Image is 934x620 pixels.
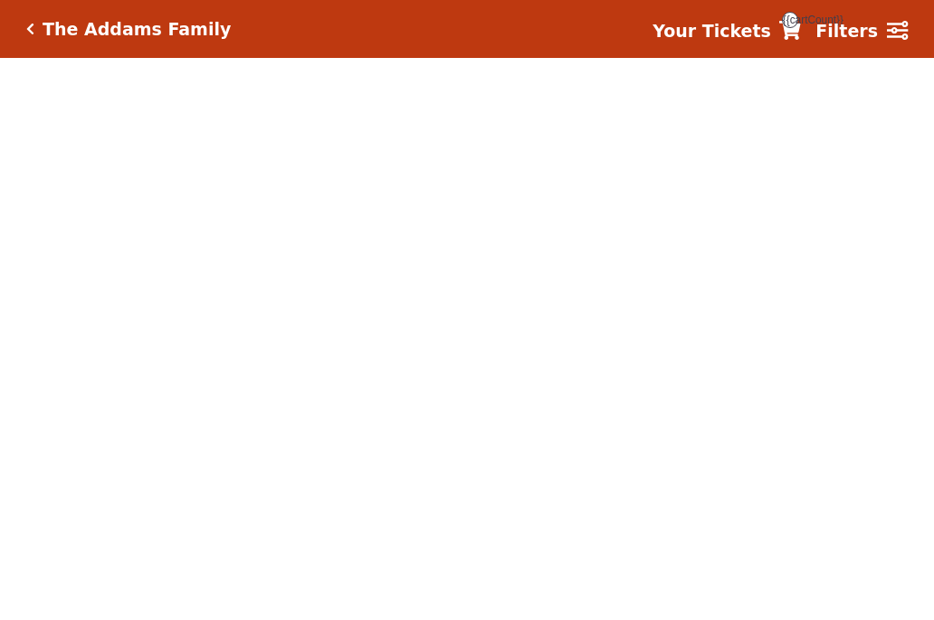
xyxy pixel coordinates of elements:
a: Your Tickets {{cartCount}} [653,18,801,44]
strong: Filters [815,21,878,41]
a: Click here to go back to filters [26,23,34,35]
span: {{cartCount}} [782,12,798,28]
a: Filters [815,18,908,44]
strong: Your Tickets [653,21,771,41]
h5: The Addams Family [43,19,231,40]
